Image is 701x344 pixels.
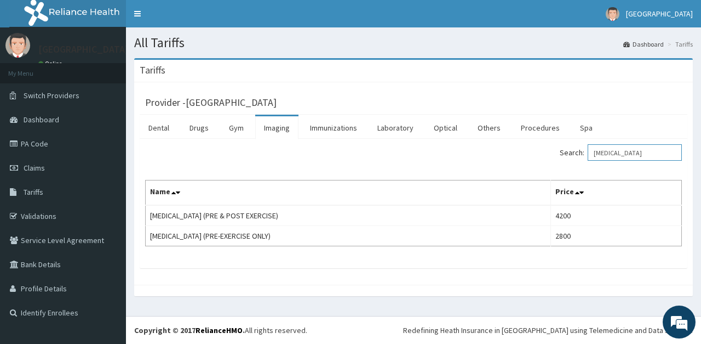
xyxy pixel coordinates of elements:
[146,205,551,226] td: [MEDICAL_DATA] (PRE & POST EXERCISE)
[140,116,178,139] a: Dental
[369,116,422,139] a: Laboratory
[134,36,693,50] h1: All Tariffs
[551,181,682,206] th: Price
[126,316,701,344] footer: All rights reserved.
[220,116,252,139] a: Gym
[626,9,693,19] span: [GEOGRAPHIC_DATA]
[560,144,682,161] label: Search:
[551,205,682,226] td: 4200
[145,98,277,108] h3: Provider - [GEOGRAPHIC_DATA]
[5,33,30,58] img: User Image
[146,181,551,206] th: Name
[57,61,184,76] div: Chat with us now
[38,60,65,67] a: Online
[38,44,129,54] p: [GEOGRAPHIC_DATA]
[24,187,43,197] span: Tariffs
[64,103,151,213] span: We're online!
[24,115,59,125] span: Dashboard
[512,116,568,139] a: Procedures
[665,40,693,49] li: Tariffs
[140,65,165,75] h3: Tariffs
[24,163,45,173] span: Claims
[134,325,245,335] strong: Copyright © 2017 .
[606,7,619,21] img: User Image
[255,116,298,139] a: Imaging
[20,55,44,82] img: d_794563401_company_1708531726252_794563401
[551,226,682,246] td: 2800
[24,91,79,100] span: Switch Providers
[588,144,682,161] input: Search:
[146,226,551,246] td: [MEDICAL_DATA] (PRE-EXERCISE ONLY)
[301,116,366,139] a: Immunizations
[181,116,217,139] a: Drugs
[571,116,601,139] a: Spa
[623,40,664,49] a: Dashboard
[180,5,206,32] div: Minimize live chat window
[425,116,466,139] a: Optical
[5,228,209,267] textarea: Type your message and hit 'Enter'
[196,325,243,335] a: RelianceHMO
[403,325,693,336] div: Redefining Heath Insurance in [GEOGRAPHIC_DATA] using Telemedicine and Data Science!
[469,116,509,139] a: Others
